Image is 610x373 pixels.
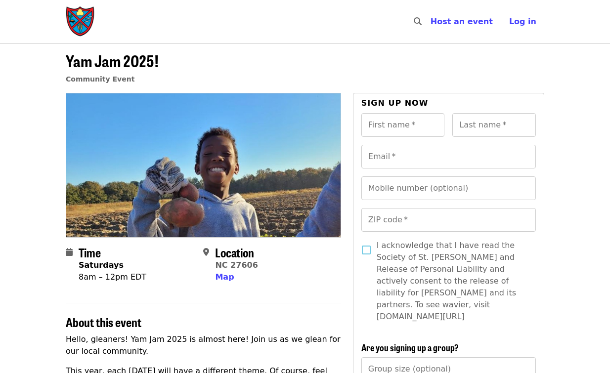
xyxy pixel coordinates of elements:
[377,240,528,323] span: I acknowledge that I have read the Society of St. [PERSON_NAME] and Release of Personal Liability...
[215,271,234,283] button: Map
[361,98,429,108] span: Sign up now
[431,17,493,26] a: Host an event
[203,248,209,257] i: map-marker-alt icon
[215,260,258,270] a: NC 27606
[428,10,436,34] input: Search
[66,49,159,72] span: Yam Jam 2025!
[501,12,544,32] button: Log in
[215,244,254,261] span: Location
[66,333,341,357] p: Hello, gleaners! Yam Jam 2025 is almost here! Join us as we glean for our local community.
[509,17,536,26] span: Log in
[361,208,536,232] input: ZIP code
[361,176,536,200] input: Mobile number (optional)
[361,341,459,354] span: Are you signing up a group?
[361,113,445,137] input: First name
[79,260,124,270] strong: Saturdays
[361,145,536,168] input: Email
[79,271,146,283] div: 8am – 12pm EDT
[452,113,536,137] input: Last name
[215,272,234,282] span: Map
[66,75,134,83] a: Community Event
[66,93,341,237] img: Yam Jam 2025! organized by Society of St. Andrew
[79,244,101,261] span: Time
[66,313,141,331] span: About this event
[66,248,73,257] i: calendar icon
[414,17,422,26] i: search icon
[66,6,95,38] img: Society of St. Andrew - Home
